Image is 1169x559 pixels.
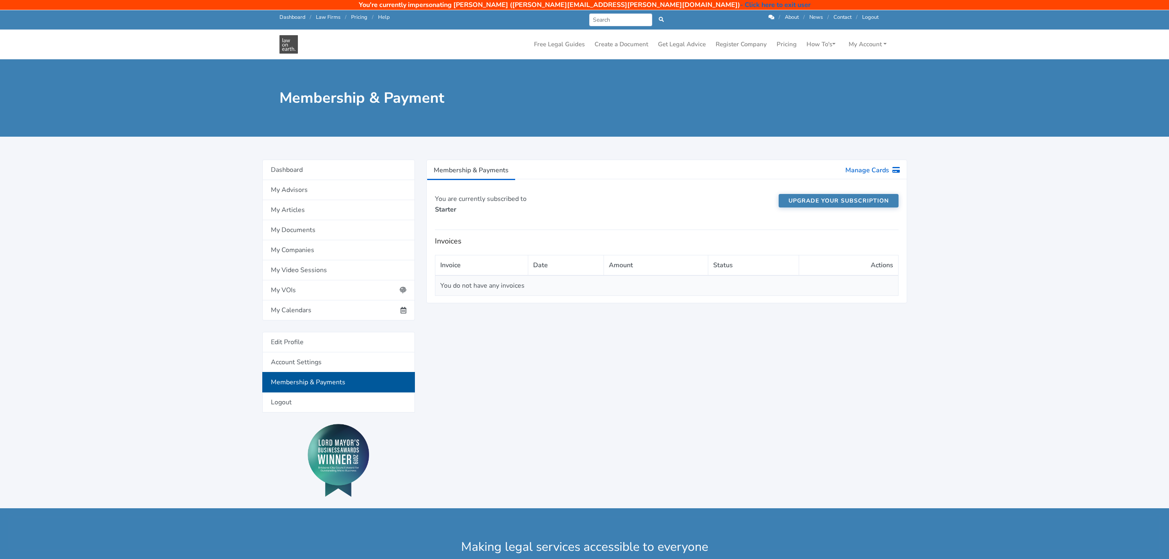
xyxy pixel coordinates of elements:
img: Law On Earth [279,35,298,54]
td: You do not have any invoices [435,275,898,296]
span: / [803,14,805,21]
a: Edit Profile [262,332,415,352]
span: / [310,14,311,21]
a: Pricing [351,14,367,21]
th: Status [708,255,799,275]
a: My Calendars [262,300,415,320]
a: My Articles [262,200,415,220]
a: Account Settings [262,352,415,372]
input: Search [589,14,653,26]
a: My Companies [262,240,415,260]
a: News [809,14,823,21]
a: Free Legal Guides [531,36,588,52]
th: Actions [799,255,898,275]
a: Create a Document [591,36,651,52]
a: Membership & Payments [427,160,516,180]
a: Manage Cards [838,160,907,180]
a: Membership & Payments [262,372,415,392]
th: Invoice [435,255,528,275]
a: Dashboard [279,14,305,21]
span: / [856,14,858,21]
span: / [827,14,829,21]
th: Amount [604,255,708,275]
a: Pricing [773,36,800,52]
span: / [779,14,780,21]
a: My VOIs [262,280,415,300]
a: About [785,14,799,21]
span: / [345,14,347,21]
a: How To's [803,36,839,52]
h1: Membership & Payment [279,89,579,107]
div: Making legal services accessible to everyone [274,538,896,556]
p: You are currently subscribed to [435,194,661,215]
img: Lord Mayor's Award 2019 [308,424,369,497]
a: Register Company [712,36,770,52]
a: My Video Sessions [262,260,415,280]
a: Help [378,14,390,21]
a: Logout [262,392,415,412]
span: / [372,14,374,21]
th: Date [528,255,604,275]
a: Logout [862,14,878,21]
a: Dashboard [262,160,415,180]
a: Upgrade your subscription [779,194,899,207]
a: - Click here to exit user [740,0,811,9]
a: Contact [833,14,851,21]
a: My Advisors [262,180,415,200]
strong: Starter [435,205,456,214]
h5: Invoices [435,237,899,246]
a: Get Legal Advice [655,36,709,52]
a: Law Firms [316,14,340,21]
a: My Documents [262,220,415,240]
a: My Account [845,36,890,52]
